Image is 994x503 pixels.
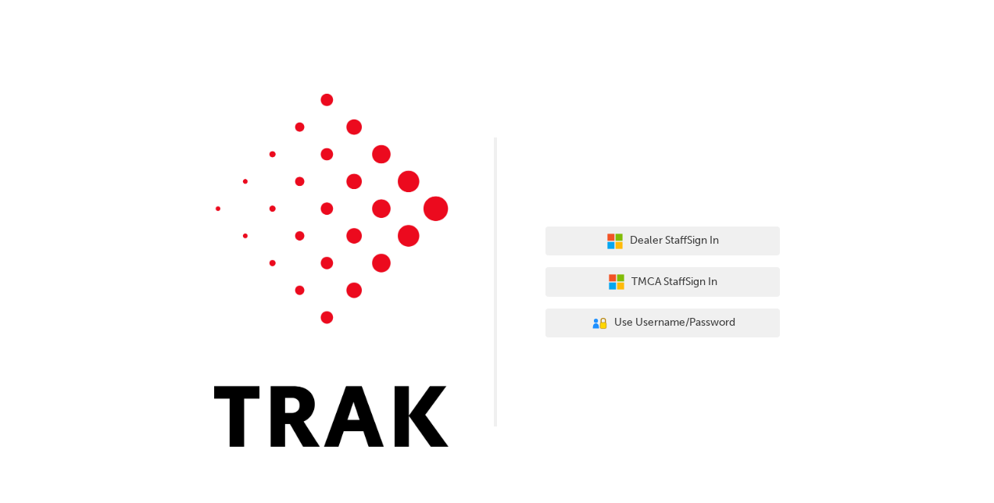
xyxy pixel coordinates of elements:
[630,232,719,250] span: Dealer Staff Sign In
[614,314,735,332] span: Use Username/Password
[631,273,717,291] span: TMCA Staff Sign In
[545,267,780,297] button: TMCA StaffSign In
[545,227,780,256] button: Dealer StaffSign In
[214,94,449,447] img: Trak
[545,309,780,338] button: Use Username/Password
